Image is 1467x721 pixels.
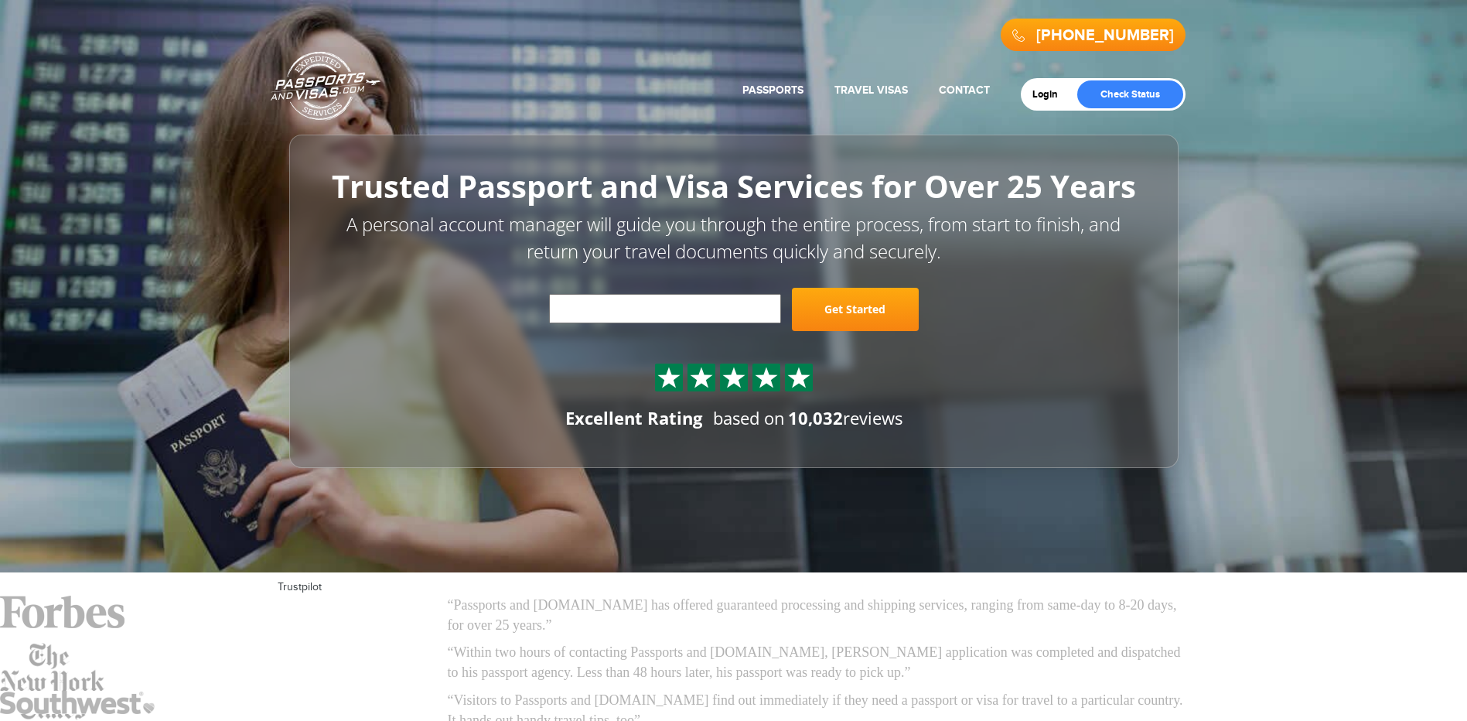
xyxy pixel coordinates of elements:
[278,581,322,593] a: Trustpilot
[324,169,1144,203] h1: Trusted Passport and Visa Services for Over 25 Years
[939,84,990,97] a: Contact
[788,406,902,429] span: reviews
[742,84,803,97] a: Passports
[448,596,1190,635] p: “Passports and [DOMAIN_NAME] has offered guaranteed processing and shipping services, ranging fro...
[324,211,1144,265] p: A personal account manager will guide you through the entire process, from start to finish, and r...
[448,643,1190,682] p: “Within two hours of contacting Passports and [DOMAIN_NAME], [PERSON_NAME] application was comple...
[1032,88,1069,101] a: Login
[787,366,810,389] img: Sprite St
[722,366,745,389] img: Sprite St
[792,288,919,331] a: Get Started
[1077,80,1183,108] a: Check Status
[834,84,908,97] a: Travel Visas
[713,406,785,429] span: based on
[565,406,702,430] div: Excellent Rating
[690,366,713,389] img: Sprite St
[1036,26,1174,45] a: [PHONE_NUMBER]
[755,366,778,389] img: Sprite St
[657,366,681,389] img: Sprite St
[271,51,380,121] a: Passports & [DOMAIN_NAME]
[788,406,843,429] strong: 10,032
